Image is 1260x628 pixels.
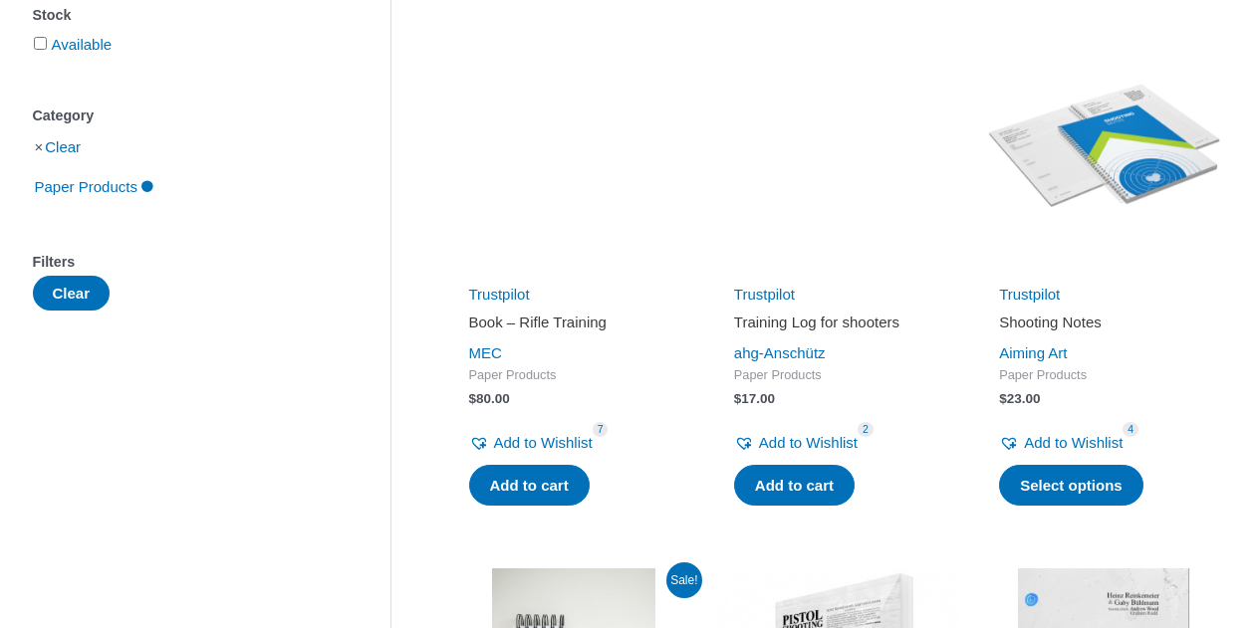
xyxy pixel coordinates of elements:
span: Paper Products [999,367,1208,384]
span: $ [999,391,1007,406]
bdi: 23.00 [999,391,1040,406]
a: Add to Wishlist [734,429,858,457]
h2: Book – Rifle Training [469,313,678,332]
span: Add to Wishlist [494,434,593,451]
a: ahg-Anschütz [734,344,826,361]
a: Paper Products [33,177,155,194]
div: Filters [33,248,331,277]
bdi: 80.00 [469,391,510,406]
img: Shooting Notes [981,24,1226,269]
a: Trustpilot [469,286,530,303]
span: 2 [858,422,874,437]
a: Available [52,36,113,53]
span: Paper Products [469,367,678,384]
img: Rifle Training [451,24,696,269]
input: Available [34,37,47,50]
div: Stock [33,1,331,30]
a: Book – Rifle Training [469,313,678,339]
a: Clear [45,138,81,155]
a: MEC [469,344,502,361]
span: 4 [1123,422,1138,437]
a: Trustpilot [734,286,795,303]
h2: Shooting Notes [999,313,1208,332]
a: Trustpilot [999,286,1060,303]
a: Select options for “Shooting Notes” [999,465,1143,507]
span: Add to Wishlist [759,434,858,451]
button: Clear [33,276,111,311]
div: Category [33,102,331,130]
a: Shooting Notes [999,313,1208,339]
a: Add to Wishlist [999,429,1123,457]
span: $ [734,391,742,406]
a: Add to cart: “Training Log for shooters” [734,465,855,507]
span: 7 [593,422,609,437]
a: Add to Wishlist [469,429,593,457]
span: Paper Products [734,367,943,384]
img: Training Log for shooters [716,24,961,269]
bdi: 17.00 [734,391,775,406]
span: Paper Products [33,170,139,204]
span: Add to Wishlist [1024,434,1123,451]
h2: Training Log for shooters [734,313,943,332]
a: Add to cart: “Book - Rifle Training” [469,465,590,507]
span: Sale! [666,562,702,598]
span: $ [469,391,477,406]
a: Aiming Art [999,344,1067,361]
a: Training Log for shooters [734,313,943,339]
